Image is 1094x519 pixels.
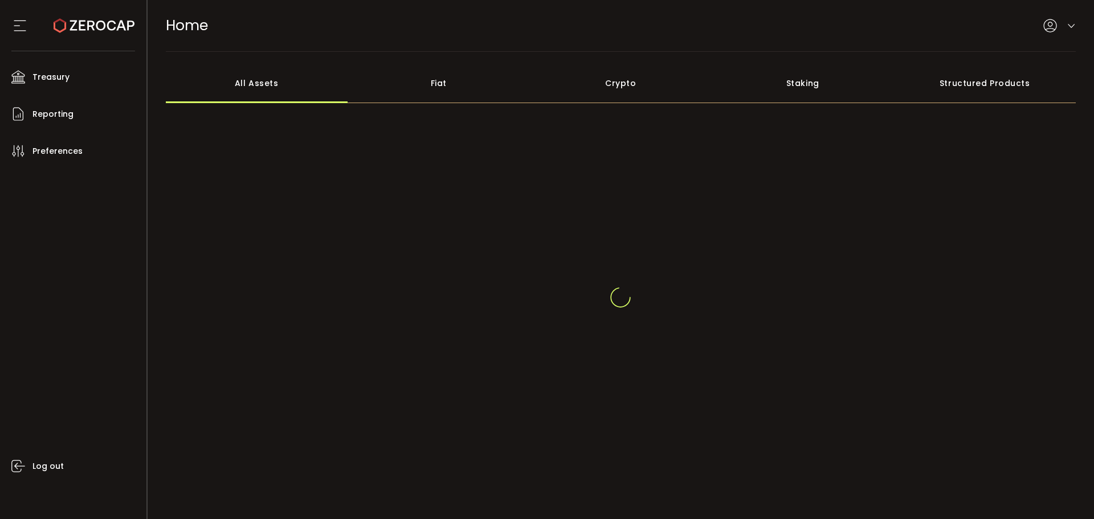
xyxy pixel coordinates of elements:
[32,458,64,475] span: Log out
[166,63,348,103] div: All Assets
[894,63,1076,103] div: Structured Products
[32,143,83,160] span: Preferences
[166,15,208,35] span: Home
[348,63,530,103] div: Fiat
[712,63,894,103] div: Staking
[32,106,74,122] span: Reporting
[530,63,712,103] div: Crypto
[32,69,70,85] span: Treasury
